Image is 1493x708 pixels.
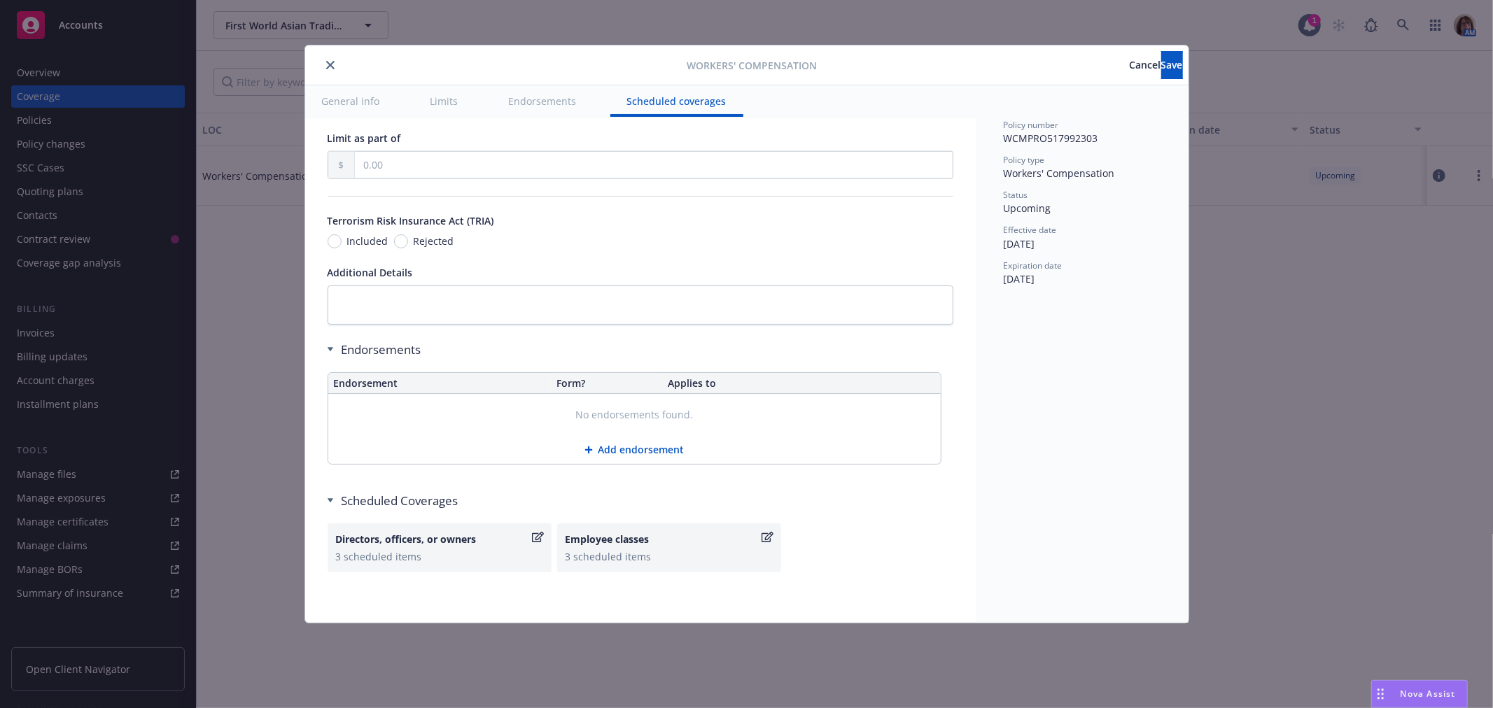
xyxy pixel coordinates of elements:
span: Additional Details [328,266,413,279]
button: Endorsements [492,85,594,117]
span: Nova Assist [1401,688,1456,700]
span: Included [347,234,388,248]
span: Limit as part of [328,132,401,145]
button: close [322,57,339,73]
div: Endorsements [328,341,941,358]
th: Form? [551,373,662,394]
span: Status [1004,189,1028,201]
span: Workers' Compensation [1004,167,1115,180]
span: WCMPRO517992303 [1004,132,1098,145]
button: Save [1161,51,1183,79]
input: Included [328,234,342,248]
th: Endorsement [328,373,551,394]
div: Directors, officers, or owners [336,532,529,546]
span: Cancel [1130,58,1161,71]
span: Upcoming [1004,201,1051,215]
div: Employee classes [566,532,759,546]
div: Scheduled Coverages [328,493,953,509]
span: No endorsements found. [575,408,693,422]
div: 3 scheduled items [566,549,773,564]
div: Drag to move [1372,681,1389,707]
button: Employee classes3 scheduled items [557,523,781,572]
input: 0.00 [355,152,953,178]
span: Effective date [1004,224,1057,236]
th: Applies to [662,373,941,394]
button: Cancel [1130,51,1161,79]
button: General info [305,85,397,117]
span: Save [1161,58,1183,71]
span: [DATE] [1004,272,1035,285]
span: Workers' Compensation [687,58,818,73]
div: 3 scheduled items [336,549,543,564]
button: Add endorsement [328,436,941,464]
span: Policy number [1004,119,1059,131]
input: Rejected [394,234,408,248]
span: Expiration date [1004,260,1063,271]
span: Rejected [414,234,454,248]
span: Terrorism Risk Insurance Act (TRIA) [328,214,494,227]
button: Limits [414,85,475,117]
span: [DATE] [1004,237,1035,250]
span: Policy type [1004,154,1045,166]
button: Scheduled coverages [610,85,743,117]
button: Nova Assist [1371,680,1468,708]
button: Directors, officers, or owners3 scheduled items [328,523,552,572]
